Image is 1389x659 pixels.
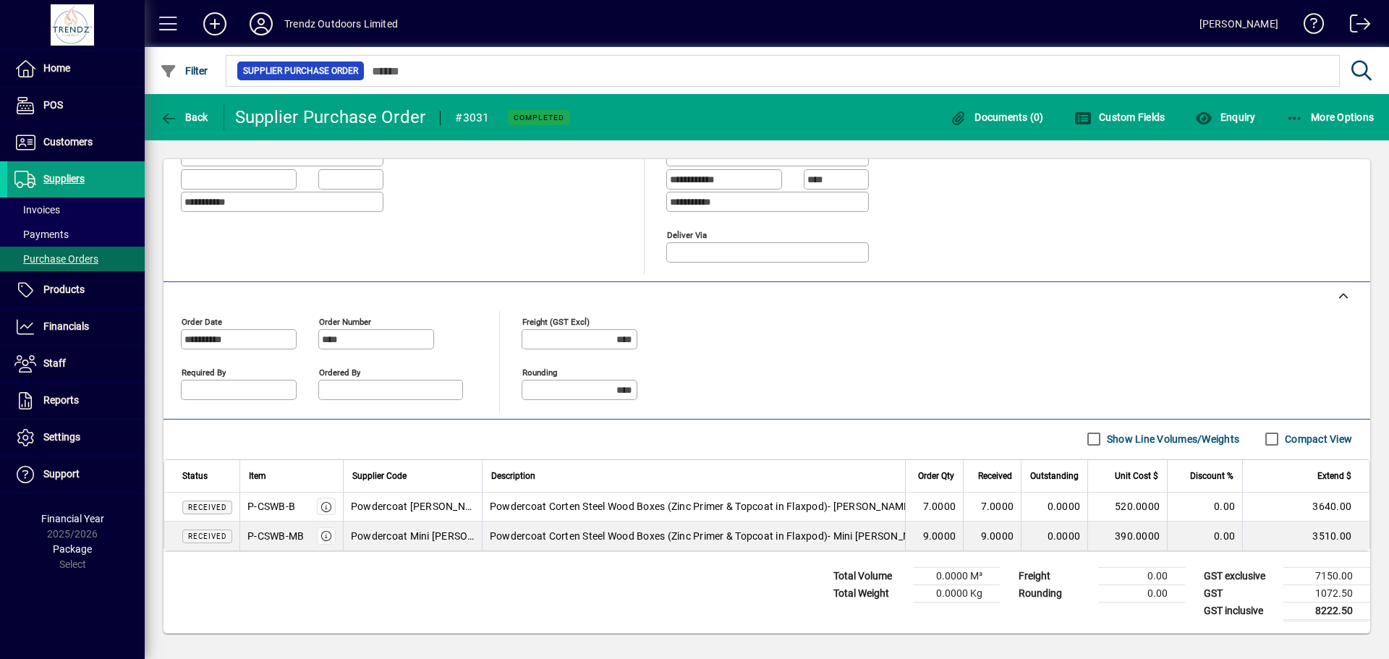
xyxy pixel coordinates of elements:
[182,316,222,326] mat-label: Order date
[1283,567,1370,584] td: 7150.00
[14,204,60,216] span: Invoices
[7,222,145,247] a: Payments
[1195,111,1255,123] span: Enquiry
[319,316,371,326] mat-label: Order number
[43,136,93,148] span: Customers
[238,11,284,37] button: Profile
[1167,522,1242,550] td: 0.00
[1021,522,1087,550] td: 0.0000
[182,367,226,377] mat-label: Required by
[1242,522,1369,550] td: 3510.00
[247,499,295,514] div: P-CSWB-B
[1339,3,1371,50] a: Logout
[43,394,79,406] span: Reports
[946,104,1048,130] button: Documents (0)
[522,316,590,326] mat-label: Freight (GST excl)
[343,522,482,550] td: Powdercoat Mini [PERSON_NAME] Woodboxes- Zinc primer & topcoat in flaxpod
[918,468,954,484] span: Order Qty
[490,529,935,543] span: Powdercoat Corten Steel Wood Boxes (Zinc Primer & Topcoat in Flaxpod)- Mini [PERSON_NAME]
[319,367,360,377] mat-label: Ordered by
[1087,522,1167,550] td: 390.0000
[7,124,145,161] a: Customers
[1104,432,1239,446] label: Show Line Volumes/Weights
[1021,493,1087,522] td: 0.0000
[43,357,66,369] span: Staff
[188,503,226,511] span: Received
[7,346,145,382] a: Staff
[1293,3,1325,50] a: Knowledge Base
[43,468,80,480] span: Support
[247,529,304,543] div: P-CSWB-MB
[7,272,145,308] a: Products
[43,320,89,332] span: Financials
[7,309,145,345] a: Financials
[43,431,80,443] span: Settings
[182,468,208,484] span: Status
[7,456,145,493] a: Support
[7,197,145,222] a: Invoices
[1197,602,1283,620] td: GST inclusive
[1098,567,1185,584] td: 0.00
[1286,111,1375,123] span: More Options
[7,51,145,87] a: Home
[950,111,1044,123] span: Documents (0)
[1098,584,1185,602] td: 0.00
[284,12,398,35] div: Trendz Outdoors Limited
[905,522,963,550] td: 9.0000
[1115,468,1158,484] span: Unit Cost $
[43,173,85,184] span: Suppliers
[188,532,226,540] span: Received
[905,493,963,522] td: 7.0000
[43,284,85,295] span: Products
[978,468,1012,484] span: Received
[7,247,145,271] a: Purchase Orders
[192,11,238,37] button: Add
[913,567,1000,584] td: 0.0000 M³
[1087,493,1167,522] td: 520.0000
[1197,584,1283,602] td: GST
[145,104,224,130] app-page-header-button: Back
[156,104,212,130] button: Back
[1011,584,1098,602] td: Rounding
[1071,104,1169,130] button: Custom Fields
[43,99,63,111] span: POS
[1197,567,1283,584] td: GST exclusive
[14,229,69,240] span: Payments
[156,58,212,84] button: Filter
[1192,104,1259,130] button: Enquiry
[235,106,426,129] div: Supplier Purchase Order
[249,468,266,484] span: Item
[352,468,407,484] span: Supplier Code
[41,513,104,524] span: Financial Year
[1317,468,1351,484] span: Extend $
[490,499,913,514] span: Powdercoat Corten Steel Wood Boxes (Zinc Primer & Topcoat in Flaxpod)- [PERSON_NAME]
[53,543,92,555] span: Package
[7,420,145,456] a: Settings
[14,253,98,265] span: Purchase Orders
[455,106,489,129] div: #3031
[1199,12,1278,35] div: [PERSON_NAME]
[43,62,70,74] span: Home
[913,584,1000,602] td: 0.0000 Kg
[160,65,208,77] span: Filter
[1242,493,1369,522] td: 3640.00
[826,567,913,584] td: Total Volume
[826,584,913,602] td: Total Weight
[514,113,564,122] span: Completed
[1283,584,1370,602] td: 1072.50
[667,229,707,239] mat-label: Deliver via
[1030,468,1079,484] span: Outstanding
[963,493,1021,522] td: 7.0000
[963,522,1021,550] td: 9.0000
[243,64,358,78] span: Supplier Purchase Order
[1283,602,1370,620] td: 8222.50
[1074,111,1165,123] span: Custom Fields
[343,493,482,522] td: Powdercoat [PERSON_NAME] Woodboxes- Zinc primer & topcoat in flaxpod
[7,88,145,124] a: POS
[522,367,557,377] mat-label: Rounding
[7,383,145,419] a: Reports
[1282,432,1352,446] label: Compact View
[160,111,208,123] span: Back
[1167,493,1242,522] td: 0.00
[1190,468,1233,484] span: Discount %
